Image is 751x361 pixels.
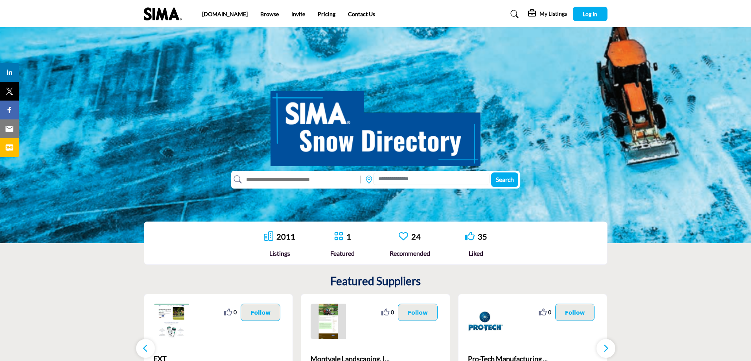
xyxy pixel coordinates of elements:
button: Search [491,172,518,187]
a: 2011 [276,232,295,241]
p: Follow [408,308,428,317]
a: Invite [291,11,305,17]
h5: My Listings [539,10,567,17]
div: Recommended [390,249,430,258]
a: 24 [411,232,421,241]
a: 35 [478,232,487,241]
img: Rectangle%203585.svg [359,174,363,185]
a: Contact Us [348,11,375,17]
a: Go to Featured [334,231,343,242]
div: Featured [330,249,355,258]
a: 1 [346,232,351,241]
div: Listings [264,249,295,258]
a: Browse [260,11,279,17]
a: Go to Recommended [399,231,408,242]
div: My Listings [528,9,567,19]
h2: Featured Suppliers [330,275,421,288]
button: Log In [573,7,607,21]
span: 0 [391,308,394,316]
i: Go to Liked [465,231,475,241]
a: [DOMAIN_NAME] [202,11,248,17]
a: Pricing [318,11,335,17]
img: Montvale Landscaping, Inc. [311,304,346,339]
span: 0 [548,308,551,316]
a: Search [503,8,524,20]
img: SIMA Snow Directory [271,82,480,166]
span: Log In [583,11,597,17]
button: Follow [398,304,438,321]
button: Follow [555,304,595,321]
div: Liked [465,249,487,258]
img: EXT [154,304,189,339]
img: Site Logo [144,7,186,20]
p: Follow [565,308,585,317]
span: 0 [234,308,237,316]
img: Pro-Tech Manufacturing & Distribution Inc [468,304,503,339]
button: Follow [241,304,280,321]
p: Follow [250,308,271,317]
span: Search [496,176,514,183]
